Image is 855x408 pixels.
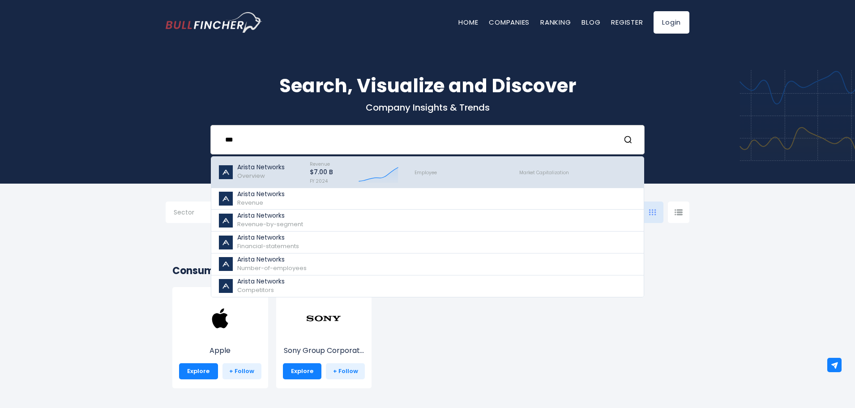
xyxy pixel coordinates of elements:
span: Revenue [310,161,330,167]
img: AAPL.png [202,301,238,336]
a: Arista Networks Revenue-by-segment [211,210,644,232]
a: Explore [179,363,218,379]
a: Apple [179,317,261,356]
span: Number-of-employees [237,264,307,272]
a: + Follow [222,363,261,379]
p: Arista Networks [237,212,303,219]
a: Register [611,17,643,27]
a: Companies [489,17,530,27]
span: Competitors [237,286,274,294]
a: Blog [581,17,600,27]
img: Bullfincher logo [166,12,262,33]
p: Arista Networks [237,256,307,263]
a: Sony Group Corporat... [283,317,365,356]
img: SONY.png [306,301,342,336]
span: Revenue-by-segment [237,220,303,228]
a: Arista Networks Financial-statements [211,232,644,253]
img: icon-comp-list-view.svg [675,209,683,215]
a: + Follow [326,363,365,379]
p: Sony Group Corporation [283,345,365,356]
span: Employee [415,169,437,176]
p: Arista Networks [237,163,285,171]
a: Explore [283,363,322,379]
p: Apple [179,345,261,356]
h2: Consumer Electronics [172,263,683,278]
a: Ranking [540,17,571,27]
a: Go to homepage [166,12,262,33]
span: FY 2024 [310,178,328,185]
a: Arista Networks Overview Revenue $7.00 B FY 2024 Employee Market Capitalization [211,157,644,188]
span: Financial-statements [237,242,299,250]
p: Arista Networks [237,190,285,198]
p: Arista Networks [237,234,299,241]
span: Sector [174,208,194,216]
a: Arista Networks Competitors [211,275,644,297]
span: Overview [237,172,265,180]
a: Login [654,11,689,34]
h1: Search, Visualize and Discover [166,72,689,100]
a: Home [458,17,478,27]
img: icon-comp-grid.svg [649,209,656,215]
p: Arista Networks [237,278,285,285]
button: Search [624,134,635,146]
span: Market Capitalization [519,169,569,176]
input: Selection [174,205,231,221]
p: Company Insights & Trends [166,102,689,113]
a: Arista Networks Number-of-employees [211,253,644,275]
span: Revenue [237,198,263,207]
p: $7.00 B [310,168,333,176]
a: Arista Networks Revenue [211,188,644,210]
